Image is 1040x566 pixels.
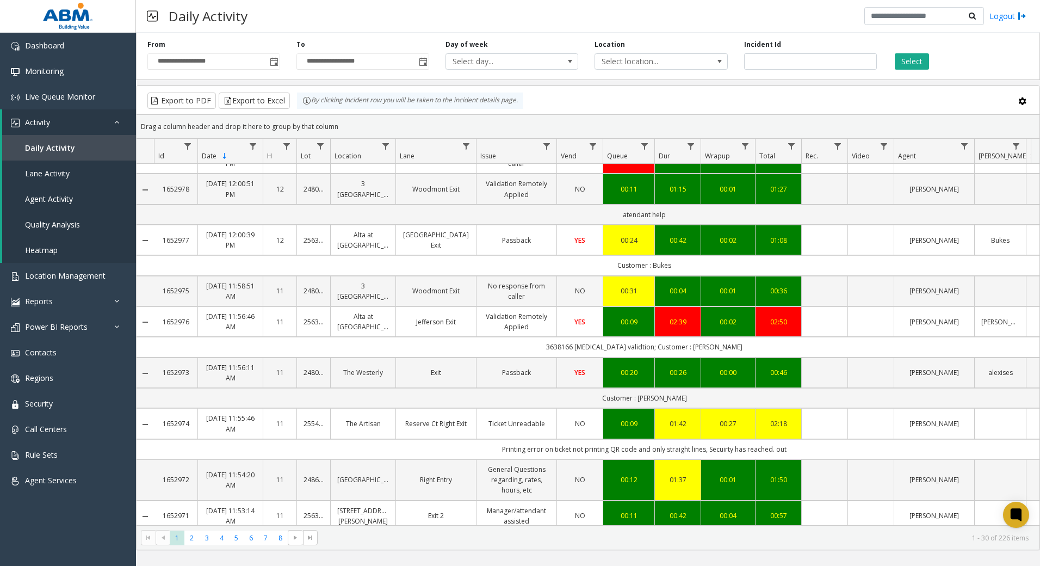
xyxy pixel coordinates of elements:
span: Location [335,151,361,161]
a: 3 [GEOGRAPHIC_DATA] [337,179,389,199]
a: NO [564,184,596,194]
span: Location Management [25,270,106,281]
a: 01:15 [661,184,694,194]
a: 24868182 [304,475,324,485]
span: Id [158,151,164,161]
span: Page 5 [229,531,244,545]
a: Total Filter Menu [784,139,799,153]
a: Logout [989,10,1026,22]
div: 00:09 [610,419,648,429]
span: Lot [301,151,311,161]
a: 00:46 [762,367,795,378]
span: Agent Services [25,475,77,485]
a: 11 [270,367,290,378]
a: 00:57 [762,510,795,521]
a: NO [564,475,596,485]
div: 01:37 [661,475,694,485]
img: 'icon' [11,272,20,281]
a: 1652978 [160,184,191,194]
a: 01:42 [661,419,694,429]
a: Collapse Details [137,186,154,194]
span: Issue [480,151,496,161]
a: Alta at [GEOGRAPHIC_DATA] [337,230,389,250]
kendo-pager-info: 1 - 30 of 226 items [324,533,1029,543]
span: Dur [659,151,670,161]
a: Collapse Details [137,512,154,521]
button: Export to Excel [219,93,290,109]
span: Page 2 [184,531,199,545]
img: 'icon' [11,119,20,127]
img: 'icon' [11,400,20,409]
a: YES [564,367,596,378]
div: 00:20 [610,367,648,378]
a: 11 [270,317,290,327]
a: Alta at [GEOGRAPHIC_DATA] [337,311,389,332]
span: Go to the last page [303,530,318,545]
span: Queue [607,151,628,161]
a: Issue Filter Menu [540,139,554,153]
a: Manager/attendant assisted [483,506,550,526]
a: Passback [483,367,550,378]
a: 25631694 [304,510,324,521]
h3: Daily Activity [163,3,253,29]
a: 00:00 [708,367,748,378]
a: 00:42 [661,235,694,245]
span: Activity [25,117,50,127]
a: 00:01 [708,184,748,194]
div: 00:24 [610,235,648,245]
span: Quality Analysis [25,219,80,230]
a: Collapse Details [137,420,154,429]
a: Exit 2 [403,510,469,521]
span: NO [575,286,585,296]
span: Total [759,151,775,161]
div: 00:04 [661,286,694,296]
a: [DATE] 11:53:14 AM [205,506,256,526]
span: NO [575,475,585,484]
img: infoIcon.svg [302,96,311,105]
img: logout [1018,10,1026,22]
a: 1652976 [160,317,191,327]
div: Data table [137,139,1039,525]
a: 00:36 [762,286,795,296]
a: [PERSON_NAME] [981,317,1019,327]
a: 11 [270,475,290,485]
span: Page 8 [273,531,288,545]
div: 01:08 [762,235,795,245]
a: [DATE] 12:00:39 PM [205,230,256,250]
a: 24801543 [304,286,324,296]
span: Agent [898,151,916,161]
a: Woodmont Exit [403,184,469,194]
a: 00:27 [708,419,748,429]
a: Location Filter Menu [379,139,393,153]
span: Rec. [806,151,818,161]
a: Heatmap [2,237,136,263]
span: Call Centers [25,424,67,434]
a: 1652975 [160,286,191,296]
span: YES [574,317,585,327]
label: Incident Id [744,40,781,50]
a: Id Filter Menu [181,139,195,153]
a: [DATE] 12:00:51 PM [205,179,256,199]
a: [PERSON_NAME] [901,317,968,327]
a: 1652973 [160,367,191,378]
img: 'icon' [11,426,20,434]
a: 00:09 [610,317,648,327]
label: Day of week [445,40,488,50]
div: 00:11 [610,184,648,194]
a: Agent Filter Menu [957,139,972,153]
a: [PERSON_NAME] [901,510,968,521]
a: Date Filter Menu [246,139,261,153]
a: 00:26 [661,367,694,378]
label: Location [595,40,625,50]
a: [GEOGRAPHIC_DATA] [337,475,389,485]
a: The Artisan [337,419,389,429]
a: 02:39 [661,317,694,327]
a: Validation Remotely Applied [483,311,550,332]
a: 02:50 [762,317,795,327]
a: 25631752 [304,317,324,327]
span: NO [575,419,585,428]
span: Select location... [595,54,701,69]
img: 'icon' [11,323,20,332]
